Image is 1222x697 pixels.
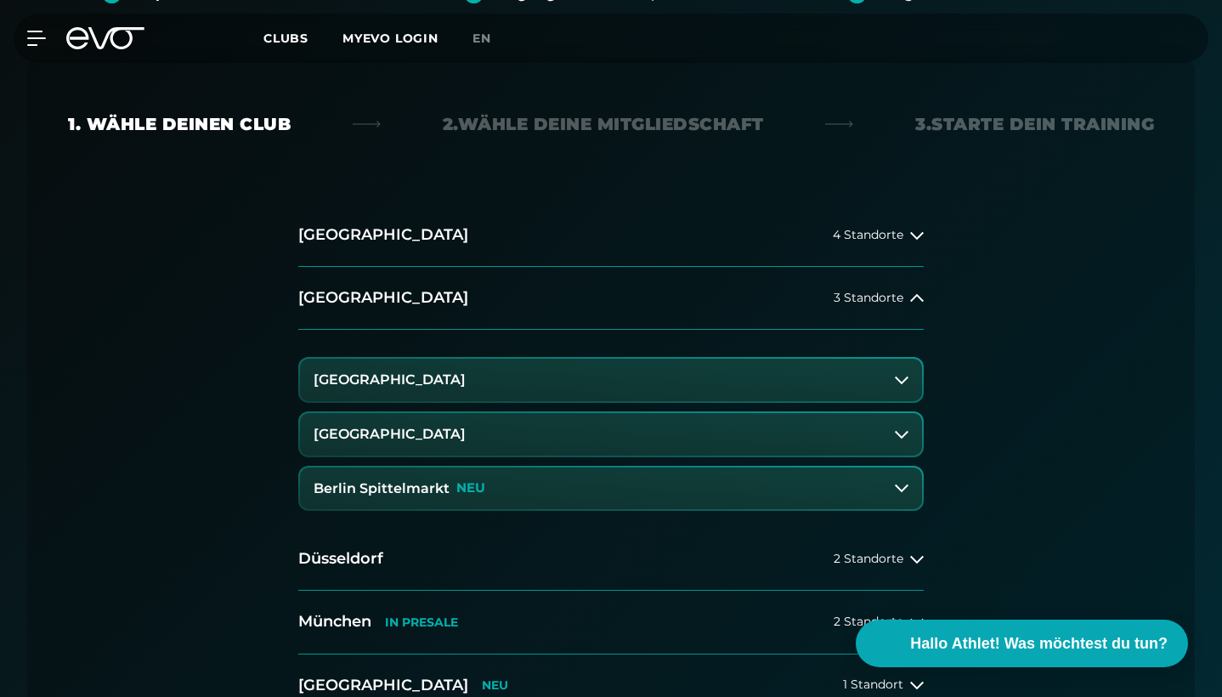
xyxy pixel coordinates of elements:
span: 2 Standorte [834,615,903,628]
h3: [GEOGRAPHIC_DATA] [314,372,466,388]
h2: Düsseldorf [298,548,383,569]
div: 3. Starte dein Training [915,112,1154,136]
p: NEU [456,481,485,496]
p: IN PRESALE [385,615,458,630]
button: [GEOGRAPHIC_DATA]4 Standorte [298,204,924,267]
button: [GEOGRAPHIC_DATA] [300,413,922,456]
h3: [GEOGRAPHIC_DATA] [314,427,466,442]
h2: [GEOGRAPHIC_DATA] [298,287,468,309]
div: 1. Wähle deinen Club [68,112,291,136]
span: Hallo Athlet! Was möchtest du tun? [910,632,1168,655]
button: Berlin SpittelmarktNEU [300,467,922,510]
h2: [GEOGRAPHIC_DATA] [298,675,468,696]
h2: München [298,611,371,632]
span: 4 Standorte [833,229,903,241]
a: MYEVO LOGIN [342,31,438,46]
button: MünchenIN PRESALE2 Standorte [298,591,924,654]
span: en [472,31,491,46]
a: Clubs [263,30,342,46]
span: 3 Standorte [834,292,903,304]
button: Düsseldorf2 Standorte [298,528,924,591]
span: 2 Standorte [834,552,903,565]
p: NEU [482,678,508,693]
a: en [472,29,512,48]
button: [GEOGRAPHIC_DATA] [300,359,922,401]
button: Hallo Athlet! Was möchtest du tun? [856,620,1188,667]
h2: [GEOGRAPHIC_DATA] [298,224,468,246]
button: [GEOGRAPHIC_DATA]3 Standorte [298,267,924,330]
span: 1 Standort [843,678,903,691]
h3: Berlin Spittelmarkt [314,481,450,496]
span: Clubs [263,31,308,46]
div: 2. Wähle deine Mitgliedschaft [443,112,764,136]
